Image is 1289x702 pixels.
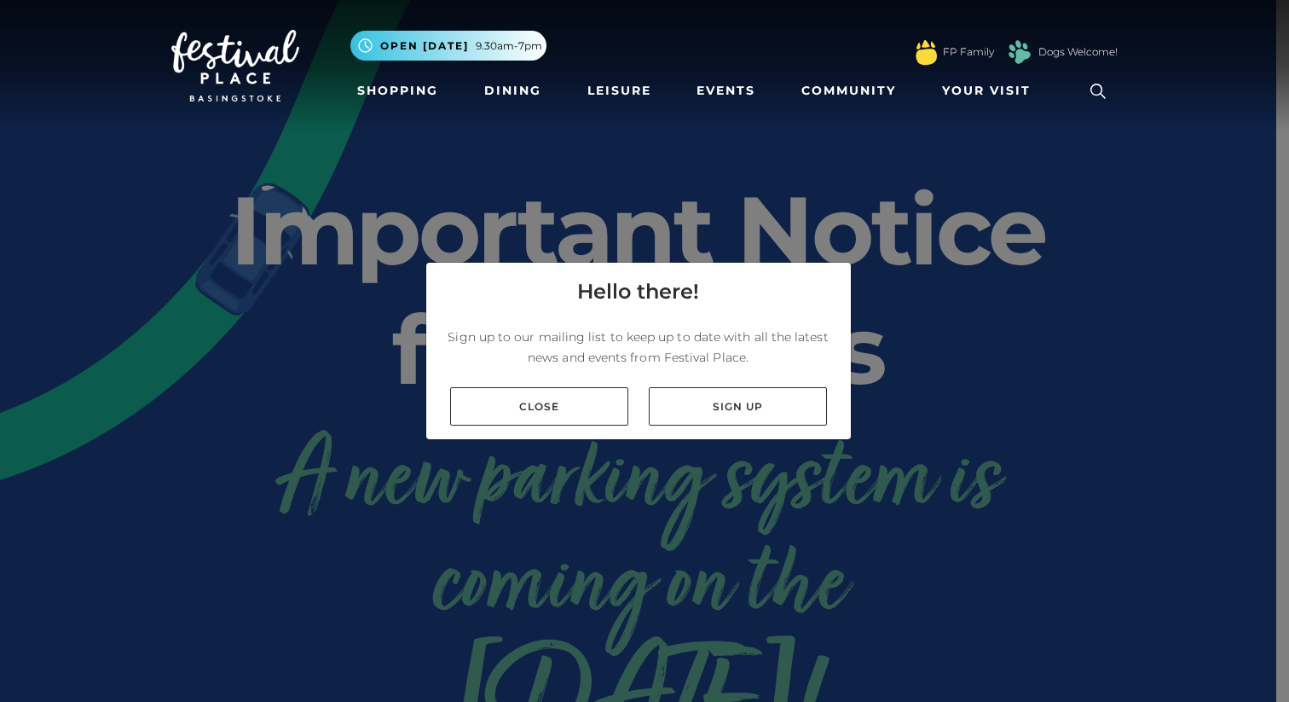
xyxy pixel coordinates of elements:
a: Shopping [350,75,445,107]
span: Open [DATE] [380,38,469,54]
a: Your Visit [935,75,1046,107]
a: Leisure [581,75,658,107]
a: FP Family [943,44,994,60]
a: Close [450,387,628,426]
a: Dogs Welcome! [1038,44,1118,60]
img: Festival Place Logo [171,30,299,102]
span: 9.30am-7pm [476,38,542,54]
p: Sign up to our mailing list to keep up to date with all the latest news and events from Festival ... [440,327,837,368]
button: Open [DATE] 9.30am-7pm [350,31,546,61]
a: Events [690,75,762,107]
a: Community [795,75,903,107]
span: Your Visit [942,82,1031,100]
h4: Hello there! [577,276,699,307]
a: Sign up [649,387,827,426]
a: Dining [477,75,548,107]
